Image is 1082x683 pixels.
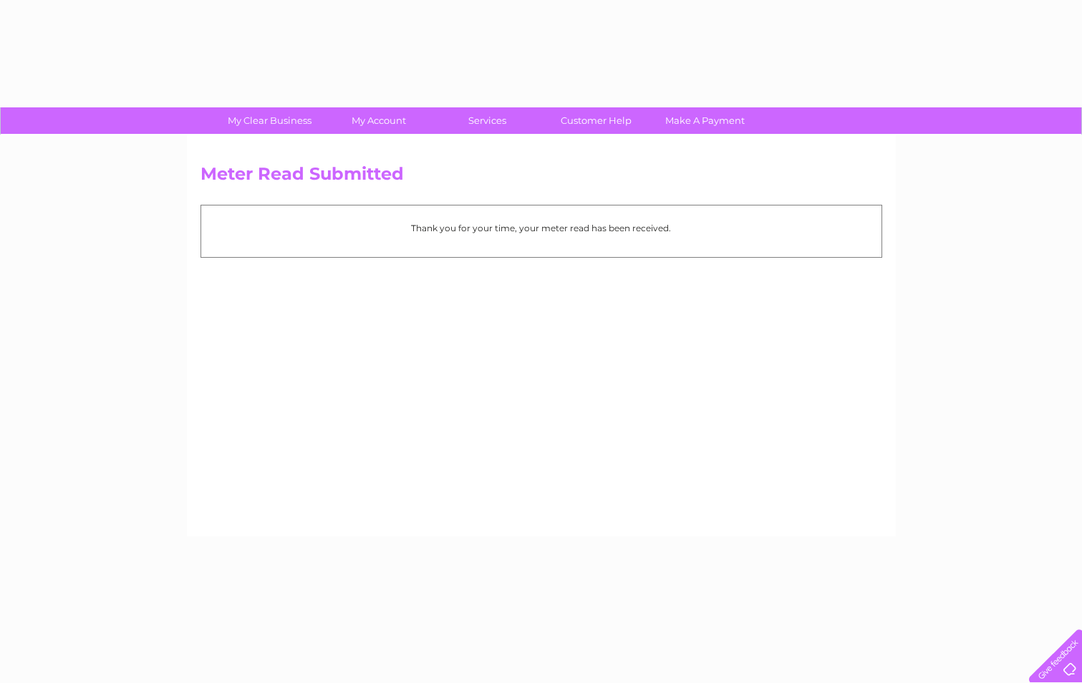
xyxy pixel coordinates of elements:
a: Make A Payment [646,107,764,134]
a: Customer Help [537,107,655,134]
a: Services [428,107,546,134]
a: My Account [319,107,438,134]
p: Thank you for your time, your meter read has been received. [208,221,874,235]
h2: Meter Read Submitted [201,164,882,191]
a: My Clear Business [211,107,329,134]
